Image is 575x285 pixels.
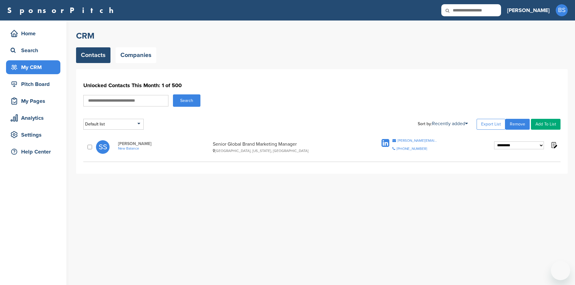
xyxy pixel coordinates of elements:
h3: [PERSON_NAME] [507,6,550,14]
a: My Pages [6,94,60,108]
div: [PHONE_NUMBER] [397,147,427,150]
span: [PERSON_NAME] [118,141,210,146]
div: My CRM [9,62,60,73]
div: [PERSON_NAME][EMAIL_ADDRESS][PERSON_NAME][DOMAIN_NAME] [398,139,438,142]
a: My CRM [6,60,60,74]
a: SponsorPitch [7,6,117,14]
div: Sort by: [418,121,468,126]
a: Analytics [6,111,60,125]
span: SS [96,140,110,154]
a: Add To List [531,119,561,130]
div: Senior Global Brand Marketing Manager [213,141,357,153]
a: Search [6,43,60,57]
div: Pitch Board [9,79,60,90]
h2: CRM [76,30,568,41]
a: Settings [6,128,60,142]
a: New Balance [118,146,210,150]
img: Notes [550,141,557,149]
div: [GEOGRAPHIC_DATA], [US_STATE], [GEOGRAPHIC_DATA] [213,149,357,153]
a: Home [6,27,60,40]
a: Recently added [432,121,468,127]
div: Home [9,28,60,39]
iframe: Button to launch messaging window [551,261,570,280]
div: My Pages [9,96,60,106]
a: Companies [116,47,156,63]
a: Help Center [6,145,60,159]
a: [PERSON_NAME] [507,4,550,17]
div: Settings [9,129,60,140]
div: Help Center [9,146,60,157]
div: Default list [83,119,144,130]
div: Analytics [9,112,60,123]
h1: Unlocked Contacts This Month: 1 of 500 [83,80,561,91]
a: Export List [477,119,505,130]
button: Search [173,94,200,107]
a: Remove [505,119,530,130]
span: BS [556,4,568,16]
a: Pitch Board [6,77,60,91]
div: Search [9,45,60,56]
a: Contacts [76,47,110,63]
